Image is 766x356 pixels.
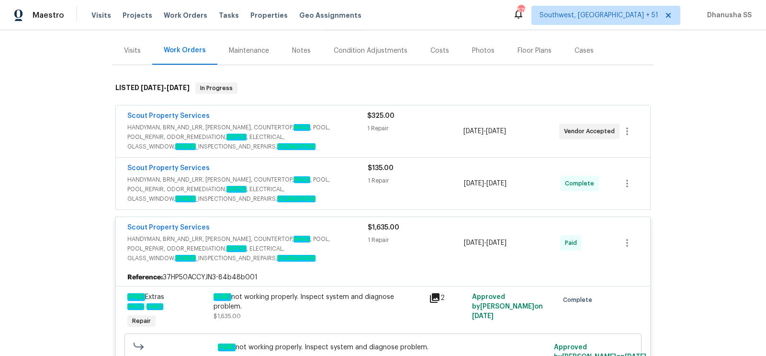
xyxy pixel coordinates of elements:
[472,46,495,56] div: Photos
[463,128,484,135] span: [DATE]
[127,303,144,310] em: HVAC
[115,82,190,94] h6: LISTED
[128,316,155,326] span: Repair
[91,11,111,20] span: Visits
[218,343,549,352] span: not working properly. Inspect system and diagnose problem.
[565,179,598,188] span: Complete
[368,176,464,185] div: 1 Repair
[226,134,247,140] em: SEPTIC
[214,313,241,319] span: $1,635.00
[175,195,196,202] em: SEWER
[518,6,524,15] div: 579
[293,176,310,183] em: HVAC
[464,179,507,188] span: -
[293,124,310,131] em: HVAC
[703,11,752,20] span: Dhanusha SS
[127,293,145,301] em: HVAC
[486,128,506,135] span: [DATE]
[486,240,507,246] span: [DATE]
[127,123,367,151] span: HANDYMAN, BRN_AND_LRR, [PERSON_NAME], COUNTERTOP, , POOL, POOL_REPAIR, ODOR_REMEDIATION, , ELECTR...
[164,46,206,55] div: Work Orders
[141,84,190,91] span: -
[127,113,210,119] a: Scout Property Services
[218,344,236,351] em: HVAC
[219,12,239,19] span: Tasks
[141,84,164,91] span: [DATE]
[277,195,315,202] em: FOUNDATION
[367,124,463,133] div: 1 Repair
[214,292,423,311] div: not working properly. Inspect system and diagnose problem.
[464,238,507,248] span: -
[229,46,269,56] div: Maintenance
[565,238,581,248] span: Paid
[127,304,163,310] span: -
[472,313,494,320] span: [DATE]
[127,165,210,172] a: Scout Property Services
[430,46,449,56] div: Costs
[564,126,619,136] span: Vendor Accepted
[127,224,210,231] a: Scout Property Services
[368,235,464,245] div: 1 Repair
[175,143,196,150] em: SEWER
[196,83,237,93] span: In Progress
[113,73,653,103] div: LISTED [DATE]-[DATE]In Progress
[116,269,650,286] div: 37HP50ACCYJN3-84b48b001
[563,295,596,305] span: Complete
[299,11,361,20] span: Geo Assignments
[127,293,164,301] span: Extras
[33,11,64,20] span: Maestro
[226,245,247,252] em: SEPTIC
[175,255,196,262] em: SEWER
[127,273,163,282] b: Reference:
[214,293,231,301] em: HVAC
[123,11,152,20] span: Projects
[127,175,368,204] span: HANDYMAN, BRN_AND_LRR, [PERSON_NAME], COUNTERTOP, , POOL, POOL_REPAIR, ODOR_REMEDIATION, , ELECTR...
[429,292,466,304] div: 2
[250,11,288,20] span: Properties
[127,234,368,263] span: HANDYMAN, BRN_AND_LRR, [PERSON_NAME], COUNTERTOP, , POOL, POOL_REPAIR, ODOR_REMEDIATION, , ELECTR...
[486,180,507,187] span: [DATE]
[146,303,163,310] em: HVAC
[124,46,141,56] div: Visits
[293,236,310,242] em: HVAC
[463,126,506,136] span: -
[367,113,394,119] span: $325.00
[277,255,315,262] em: FOUNDATION
[277,143,315,150] em: FOUNDATION
[464,180,484,187] span: [DATE]
[574,46,594,56] div: Cases
[292,46,311,56] div: Notes
[368,224,399,231] span: $1,635.00
[164,11,207,20] span: Work Orders
[518,46,552,56] div: Floor Plans
[472,294,543,320] span: Approved by [PERSON_NAME] on
[226,186,247,193] em: SEPTIC
[464,240,484,246] span: [DATE]
[167,84,190,91] span: [DATE]
[540,11,658,20] span: Southwest, [GEOGRAPHIC_DATA] + 51
[334,46,407,56] div: Condition Adjustments
[368,165,394,172] span: $135.00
